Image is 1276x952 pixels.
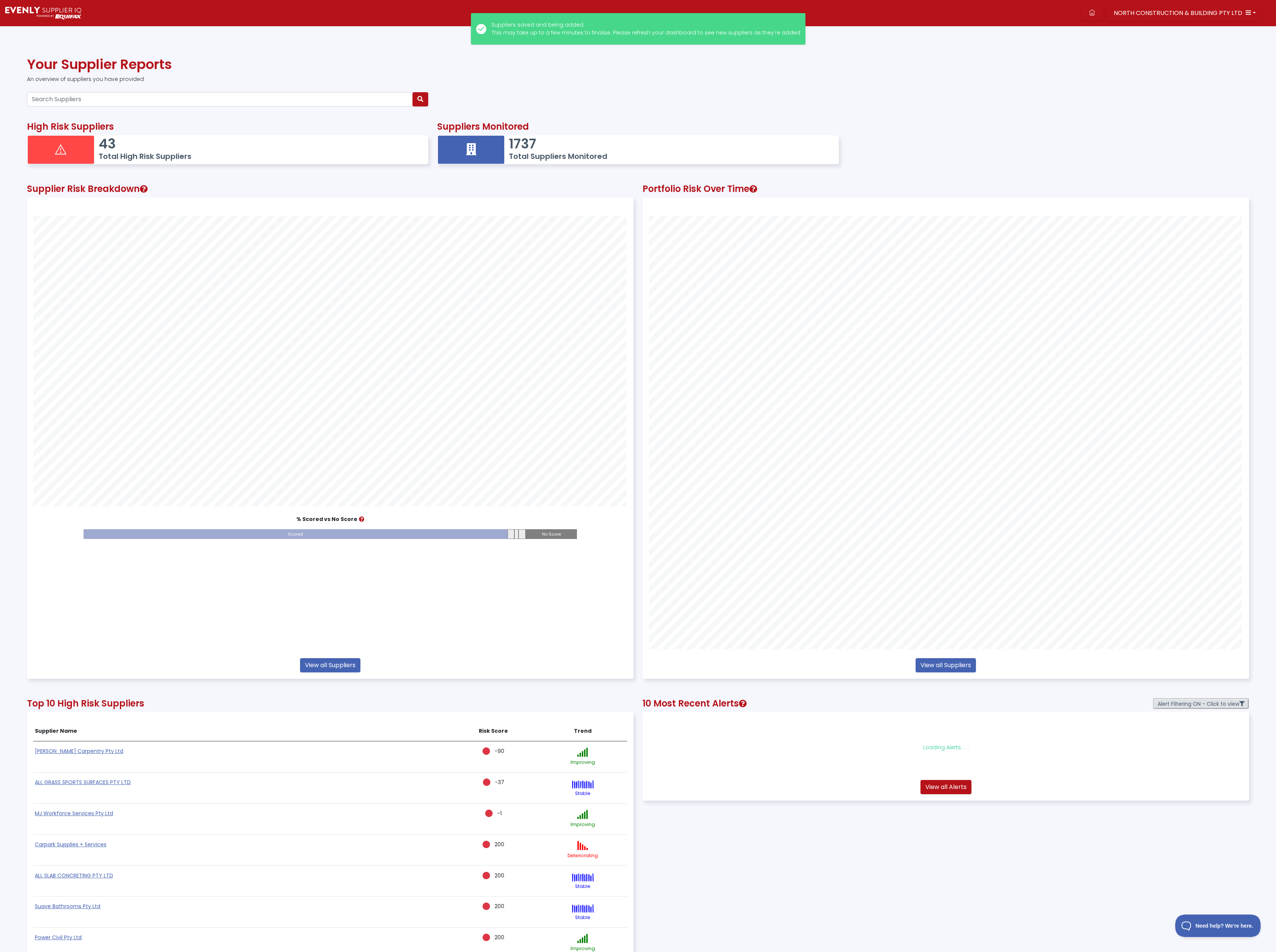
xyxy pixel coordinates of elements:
[35,903,100,910] a: Suave Bathrooms Pty Ltd
[5,7,81,19] img: Supply Predict
[495,841,504,848] span: 200
[642,698,1249,709] h2: 10 Most Recent Alerts
[495,934,504,941] span: 200
[495,778,504,786] span: -37
[497,810,502,817] span: -1
[1175,915,1261,937] iframe: Toggle Customer Support
[35,934,82,941] a: Power Civil Pty Ltd
[509,152,831,161] h5: Total Suppliers Monitored
[84,529,508,539] div: Scored
[99,136,421,152] p: 43
[35,872,113,879] a: ALL SLAB CONCRETING PTY LTD
[27,75,1249,83] p: An overview of suppliers you have provided
[1114,9,1242,17] span: NORTH CONSTRUCTION & BUILDING PTY LTD
[572,780,594,789] img: stable.75ddb8f0.svg
[509,136,831,152] p: 1737
[35,747,123,755] a: [PERSON_NAME] Carpentry Pty Ltd
[300,658,360,672] a: View all Suppliers
[575,914,590,921] small: Stable
[449,721,538,741] th: Risk Score
[27,698,634,709] h2: Top 10 High Risk Suppliers
[568,852,598,859] small: Deteriorating
[1106,6,1261,20] button: NORTH CONSTRUCTION & BUILDING PTY LTD
[495,903,504,910] span: 200
[35,841,106,848] a: Carpark Supplies + Services
[33,721,449,741] th: Supplier Name
[35,810,113,817] a: MJ Workforce Services Pty Ltd
[572,873,594,882] img: stable.75ddb8f0.svg
[572,904,594,913] img: stable.75ddb8f0.svg
[29,515,632,523] p: % Scored vs No Score
[916,658,976,672] a: View all Suppliers
[526,529,577,539] div: No Score
[920,780,971,794] a: View all Alerts
[571,759,595,765] small: Improving
[575,883,590,889] small: Stable
[495,872,504,879] span: 200
[571,945,595,952] small: Improving
[538,721,627,741] th: Trend
[495,747,504,755] span: -90
[99,152,421,161] h5: Total High Risk Suppliers
[27,55,172,74] span: Your Supplier Reports
[575,790,590,796] small: Stable
[486,13,805,45] p: Suppliers saved and being added. This may take up to a few minutes to finalise. Please refresh yo...
[571,821,595,828] small: Improving
[27,184,634,195] h2: Supplier Risk Breakdown
[27,121,428,132] h2: High Risk Suppliers
[642,184,1249,195] h2: Portfolio Risk Over Time
[437,121,838,132] h2: Suppliers Monitored
[1153,698,1249,710] span: Alert Filtering ON - Click to view
[27,92,413,106] input: Search Suppliers
[35,778,131,786] a: ALL GRASS SPORTS SURFACES PTY LTD
[660,744,1231,751] p: Loading Alerts . . .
